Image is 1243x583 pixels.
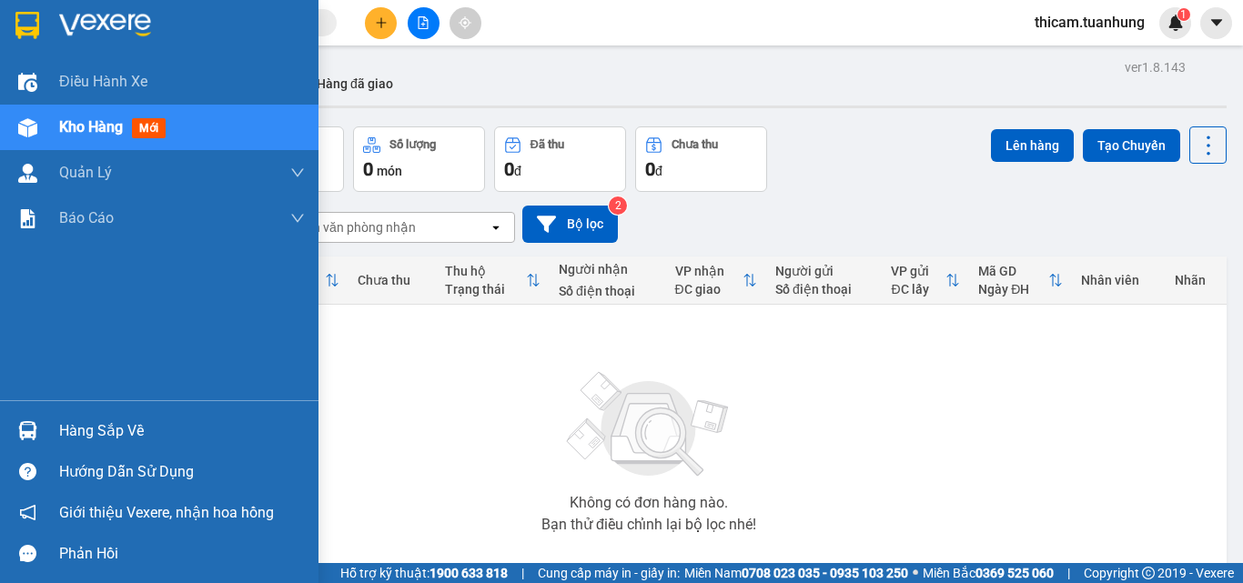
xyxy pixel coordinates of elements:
button: caret-down [1200,7,1232,39]
span: 0 [645,158,655,180]
span: Điều hành xe [59,70,147,93]
span: aim [459,16,471,29]
div: ver 1.8.143 [1125,57,1186,77]
button: Lên hàng [991,129,1074,162]
span: ⚪️ [913,569,918,577]
img: warehouse-icon [18,73,37,92]
img: warehouse-icon [18,421,37,440]
span: Giới thiệu Vexere, nhận hoa hồng [59,501,274,524]
div: Nhãn [1175,273,1217,287]
button: Tạo Chuyến [1083,129,1180,162]
div: Mã GD [978,264,1048,278]
div: Số điện thoại [775,282,873,297]
div: Chọn văn phòng nhận [290,218,416,236]
img: svg+xml;base64,PHN2ZyBjbGFzcz0ibGlzdC1wbHVnX19zdmciIHhtbG5zPSJodHRwOi8vd3d3LnczLm9yZy8yMDAwL3N2Zy... [558,361,740,488]
span: Miền Bắc [923,563,1054,583]
button: file-add [408,7,440,39]
span: | [1067,563,1070,583]
span: món [377,164,402,178]
div: Thu hộ [445,264,526,278]
div: Hướng dẫn sử dụng [59,458,305,486]
span: Miền Nam [684,563,908,583]
span: Báo cáo [59,206,114,229]
th: Toggle SortBy [436,256,550,305]
button: Đã thu0đ [494,126,626,192]
sup: 2 [609,196,627,215]
th: Toggle SortBy [969,256,1072,305]
sup: 1 [1177,8,1190,21]
span: 0 [363,158,373,180]
button: Số lượng0món [353,126,485,192]
span: down [290,166,305,180]
div: Trạng thái [445,282,526,297]
button: aim [450,7,481,39]
span: caret-down [1208,15,1225,31]
div: Người nhận [559,262,656,276]
span: | [521,563,524,583]
div: Số lượng [389,138,436,151]
div: VP gửi [891,264,945,278]
div: ĐC giao [675,282,743,297]
img: solution-icon [18,209,37,228]
img: warehouse-icon [18,164,37,183]
span: question-circle [19,463,36,480]
span: plus [375,16,388,29]
div: Phản hồi [59,540,305,568]
strong: 0369 525 060 [975,566,1054,580]
div: Không có đơn hàng nào. [570,496,728,510]
span: notification [19,504,36,521]
span: message [19,545,36,562]
div: Hàng sắp về [59,417,305,445]
span: copyright [1142,567,1155,579]
div: Bạn thử điều chỉnh lại bộ lọc nhé! [541,518,756,532]
div: ĐC lấy [891,282,945,297]
img: icon-new-feature [1167,15,1184,31]
span: Quản Lý [59,161,112,184]
svg: open [489,220,503,235]
div: Nhân viên [1081,273,1157,287]
span: Cung cấp máy in - giấy in: [538,563,680,583]
img: warehouse-icon [18,118,37,137]
button: plus [365,7,397,39]
div: VP nhận [675,264,743,278]
button: Bộ lọc [522,206,618,243]
div: Chưa thu [672,138,718,151]
span: đ [655,164,662,178]
div: Số điện thoại [559,284,656,298]
span: file-add [417,16,429,29]
span: thicam.tuanhung [1020,11,1159,34]
div: Chưa thu [358,273,427,287]
th: Toggle SortBy [666,256,767,305]
span: 1 [1180,8,1187,21]
span: 0 [504,158,514,180]
span: down [290,211,305,226]
th: Toggle SortBy [882,256,969,305]
button: Chưa thu0đ [635,126,767,192]
strong: 0708 023 035 - 0935 103 250 [742,566,908,580]
button: Hàng đã giao [302,62,408,106]
span: Hỗ trợ kỹ thuật: [340,563,508,583]
span: mới [132,118,166,138]
img: logo-vxr [15,12,39,39]
span: Kho hàng [59,118,123,136]
div: Người gửi [775,264,873,278]
div: Ngày ĐH [978,282,1048,297]
span: đ [514,164,521,178]
div: Đã thu [531,138,564,151]
strong: 1900 633 818 [429,566,508,580]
